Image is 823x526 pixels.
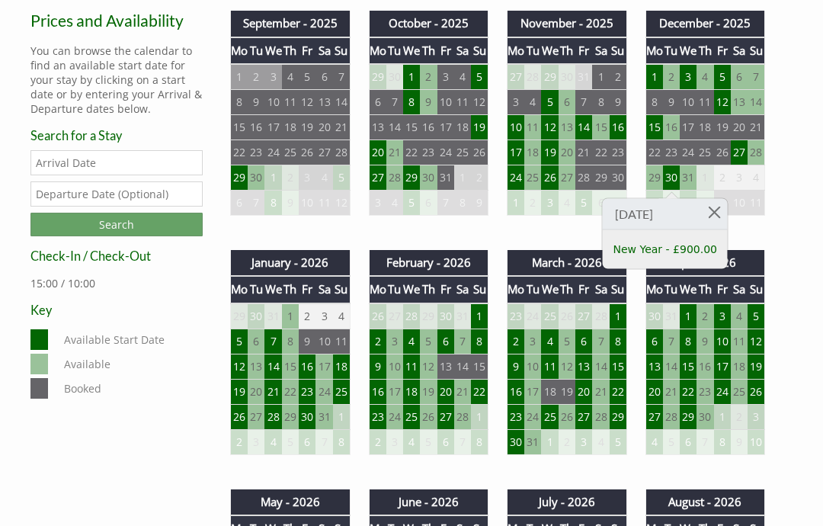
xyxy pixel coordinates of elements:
[524,37,541,64] th: Tu
[333,64,350,90] td: 7
[592,37,609,64] th: Sa
[386,329,403,354] td: 3
[748,90,764,115] td: 14
[610,140,626,165] td: 23
[731,64,748,90] td: 6
[369,276,386,303] th: Mo
[299,303,315,329] td: 2
[559,115,575,140] td: 13
[437,90,454,115] td: 10
[697,303,713,329] td: 2
[264,276,281,303] th: We
[420,329,437,354] td: 5
[559,64,575,90] td: 30
[231,276,248,303] th: Mo
[645,64,663,90] td: 1
[508,64,525,90] td: 27
[369,90,386,115] td: 6
[603,199,728,230] h3: [DATE]
[282,191,299,216] td: 9
[403,140,420,165] td: 22
[575,140,592,165] td: 21
[714,37,731,64] th: Fr
[420,191,437,216] td: 6
[248,115,264,140] td: 16
[541,64,558,90] td: 29
[315,90,332,115] td: 13
[231,329,248,354] td: 5
[315,115,332,140] td: 20
[471,276,488,303] th: Su
[559,303,575,329] td: 26
[508,115,525,140] td: 10
[231,140,248,165] td: 22
[369,165,386,191] td: 27
[386,165,403,191] td: 28
[282,115,299,140] td: 18
[613,242,717,258] a: New Year - £900.00
[541,329,558,354] td: 4
[697,90,713,115] td: 11
[559,329,575,354] td: 5
[680,191,697,216] td: 7
[748,64,764,90] td: 7
[524,191,541,216] td: 2
[299,165,315,191] td: 3
[299,37,315,64] th: Fr
[386,115,403,140] td: 14
[282,303,299,329] td: 1
[248,303,264,329] td: 30
[403,191,420,216] td: 5
[282,276,299,303] th: Th
[454,165,471,191] td: 1
[299,64,315,90] td: 5
[559,165,575,191] td: 27
[248,191,264,216] td: 7
[663,191,680,216] td: 6
[248,276,264,303] th: Tu
[282,329,299,354] td: 8
[403,329,420,354] td: 4
[508,276,525,303] th: Mo
[333,37,350,64] th: Su
[592,276,609,303] th: Sa
[610,303,626,329] td: 1
[454,303,471,329] td: 31
[610,276,626,303] th: Su
[30,150,203,175] input: Arrival Date
[437,165,454,191] td: 31
[731,115,748,140] td: 20
[559,276,575,303] th: Th
[559,37,575,64] th: Th
[748,140,764,165] td: 28
[748,329,764,354] td: 12
[731,140,748,165] td: 27
[369,11,488,37] th: October - 2025
[714,303,731,329] td: 3
[575,64,592,90] td: 31
[645,90,663,115] td: 8
[680,303,697,329] td: 1
[508,329,525,354] td: 2
[315,64,332,90] td: 6
[541,191,558,216] td: 3
[231,115,248,140] td: 15
[403,90,420,115] td: 8
[471,191,488,216] td: 9
[248,165,264,191] td: 30
[454,276,471,303] th: Sa
[663,90,680,115] td: 9
[645,303,663,329] td: 30
[30,11,203,30] h2: Prices and Availability
[299,115,315,140] td: 19
[748,165,764,191] td: 4
[592,329,609,354] td: 7
[264,37,281,64] th: We
[30,213,203,236] input: Search
[680,37,697,64] th: We
[471,115,488,140] td: 19
[471,37,488,64] th: Su
[299,191,315,216] td: 10
[714,191,731,216] td: 9
[299,276,315,303] th: Fr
